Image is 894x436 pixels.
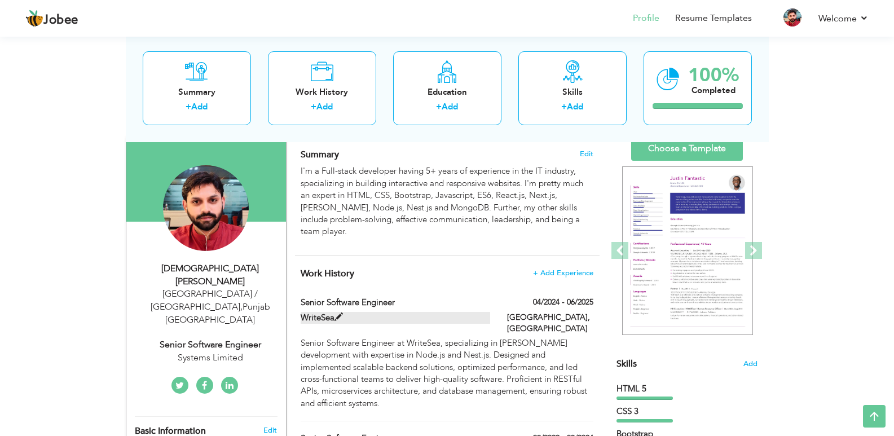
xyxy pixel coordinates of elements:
div: 100% [688,65,739,84]
label: + [436,101,442,113]
p: I'm a Full-stack developer having 5+ years of experience in the IT industry, specializing in buil... [301,165,593,238]
a: Add [191,101,208,112]
div: Work History [277,86,367,98]
img: MUHAMMAD USMAN GHANI [163,165,249,251]
div: HTML 5 [616,383,758,395]
span: Add [743,359,758,369]
div: [DEMOGRAPHIC_DATA][PERSON_NAME] [135,262,286,288]
span: Summary [301,148,339,161]
label: [GEOGRAPHIC_DATA], [GEOGRAPHIC_DATA] [507,312,593,334]
a: Resume Templates [675,12,752,25]
img: Profile Img [783,8,801,27]
div: CSS 3 [616,406,758,417]
div: Completed [688,84,739,96]
div: Senior Software Engineer [135,338,286,351]
label: + [561,101,567,113]
label: + [186,101,191,113]
span: Work History [301,267,354,280]
span: , [240,301,243,313]
div: Skills [527,86,618,98]
label: + [311,101,316,113]
a: Jobee [25,10,78,28]
span: Edit [580,150,593,158]
span: Jobee [43,14,78,27]
h4: Adding a summary is a quick and easy way to highlight your experience and interests. [301,149,593,160]
label: 04/2024 - 06/2025 [533,297,593,308]
div: Summary [152,86,242,98]
img: jobee.io [25,10,43,28]
a: Add [316,101,333,112]
a: Add [442,101,458,112]
div: Education [402,86,492,98]
span: + Add Experience [533,269,593,277]
a: Add [567,101,583,112]
div: Senior Software Engineer at WriteSea, specializing in [PERSON_NAME] development with expertise in... [301,337,593,410]
div: Systems Limited [135,351,286,364]
a: Edit [263,425,277,435]
div: [GEOGRAPHIC_DATA] / [GEOGRAPHIC_DATA] Punjab [GEOGRAPHIC_DATA] [135,288,286,327]
a: Welcome [818,12,869,25]
a: Profile [633,12,659,25]
h4: This helps to show the companies you have worked for. [301,268,593,279]
a: Choose a Template [631,136,743,161]
label: WriteSea [301,312,490,324]
label: Senior Software Engineer [301,297,490,309]
span: Skills [616,358,637,370]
